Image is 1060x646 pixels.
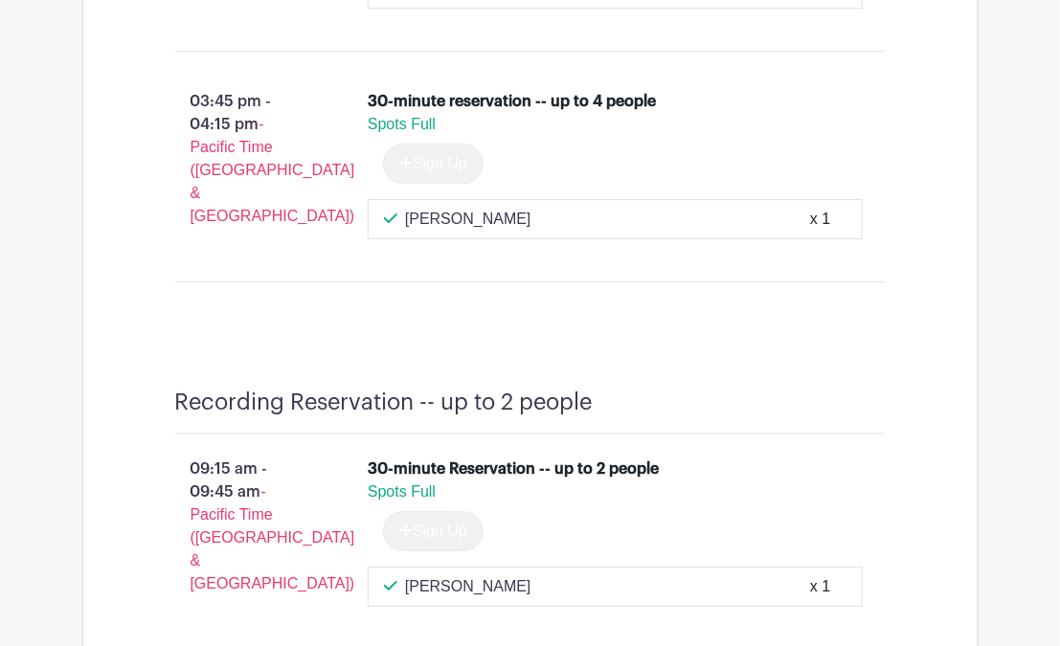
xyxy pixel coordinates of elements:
span: Spots Full [368,483,436,500]
span: - Pacific Time ([GEOGRAPHIC_DATA] & [GEOGRAPHIC_DATA]) [191,116,355,224]
span: - Pacific Time ([GEOGRAPHIC_DATA] & [GEOGRAPHIC_DATA]) [191,483,355,591]
div: 30-minute reservation -- up to 4 people [368,90,656,113]
div: x 1 [810,575,830,598]
p: [PERSON_NAME] [405,208,531,231]
h4: Recording Reservation -- up to 2 people [175,390,593,416]
span: Spots Full [368,116,436,132]
div: 30-minute Reservation -- up to 2 people [368,457,659,480]
p: 03:45 pm - 04:15 pm [145,82,338,235]
p: 09:15 am - 09:45 am [145,450,338,603]
div: x 1 [810,208,830,231]
p: [PERSON_NAME] [405,575,531,598]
